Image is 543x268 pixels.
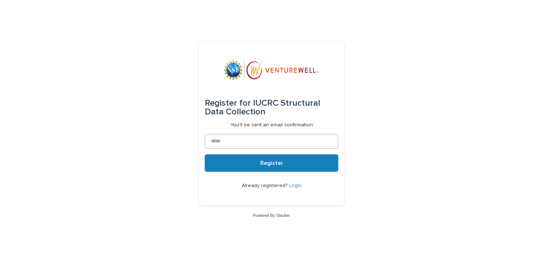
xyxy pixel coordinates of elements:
span: Register [260,160,283,166]
a: Login [289,183,302,188]
span: Register for [205,99,251,107]
p: You'll be sent an email confirmation [230,122,313,128]
img: mWhVGmOKROS2pZaMU8FQ [224,60,319,81]
a: Powered By Stacker [253,213,290,218]
button: Register [205,154,338,172]
div: IUCRC Structural Data Collection [205,93,338,122]
span: Already registered? [242,183,289,188]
